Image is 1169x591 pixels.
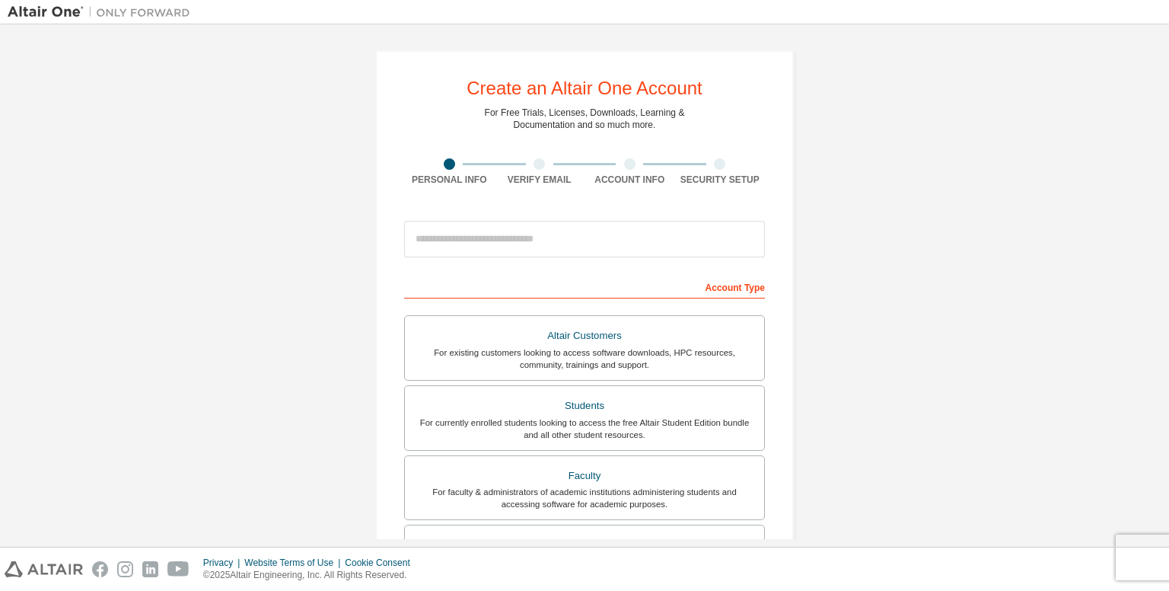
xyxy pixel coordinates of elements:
[414,486,755,510] div: For faculty & administrators of academic institutions administering students and accessing softwa...
[404,174,495,186] div: Personal Info
[467,79,702,97] div: Create an Altair One Account
[485,107,685,131] div: For Free Trials, Licenses, Downloads, Learning & Documentation and so much more.
[8,5,198,20] img: Altair One
[414,325,755,347] div: Altair Customers
[675,174,766,186] div: Security Setup
[203,569,419,582] p: © 2025 Altair Engineering, Inc. All Rights Reserved.
[414,417,755,441] div: For currently enrolled students looking to access the free Altair Student Edition bundle and all ...
[5,561,83,577] img: altair_logo.svg
[244,557,345,569] div: Website Terms of Use
[414,347,755,371] div: For existing customers looking to access software downloads, HPC resources, community, trainings ...
[414,465,755,487] div: Faculty
[584,174,675,186] div: Account Info
[345,557,419,569] div: Cookie Consent
[404,274,765,299] div: Account Type
[414,535,755,556] div: Everyone else
[414,395,755,417] div: Students
[203,557,244,569] div: Privacy
[142,561,158,577] img: linkedin.svg
[167,561,190,577] img: youtube.svg
[117,561,133,577] img: instagram.svg
[495,174,585,186] div: Verify Email
[92,561,108,577] img: facebook.svg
